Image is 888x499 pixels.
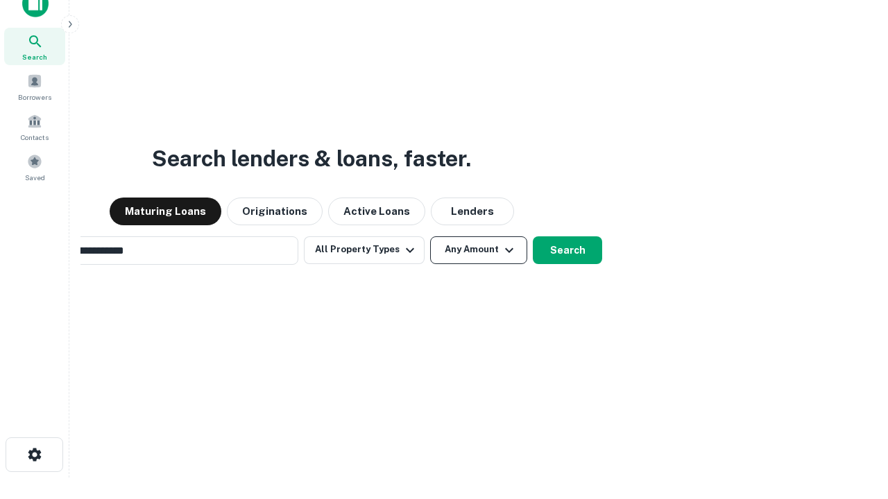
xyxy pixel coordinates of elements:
span: Borrowers [18,91,51,103]
span: Contacts [21,132,49,143]
button: Any Amount [430,236,527,264]
a: Saved [4,148,65,186]
h3: Search lenders & loans, faster. [152,142,471,175]
button: Active Loans [328,198,425,225]
button: Search [533,236,602,264]
iframe: Chat Widget [819,388,888,455]
span: Search [22,51,47,62]
a: Contacts [4,108,65,146]
button: Maturing Loans [110,198,221,225]
a: Search [4,28,65,65]
span: Saved [25,172,45,183]
button: Originations [227,198,323,225]
button: All Property Types [304,236,425,264]
button: Lenders [431,198,514,225]
a: Borrowers [4,68,65,105]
